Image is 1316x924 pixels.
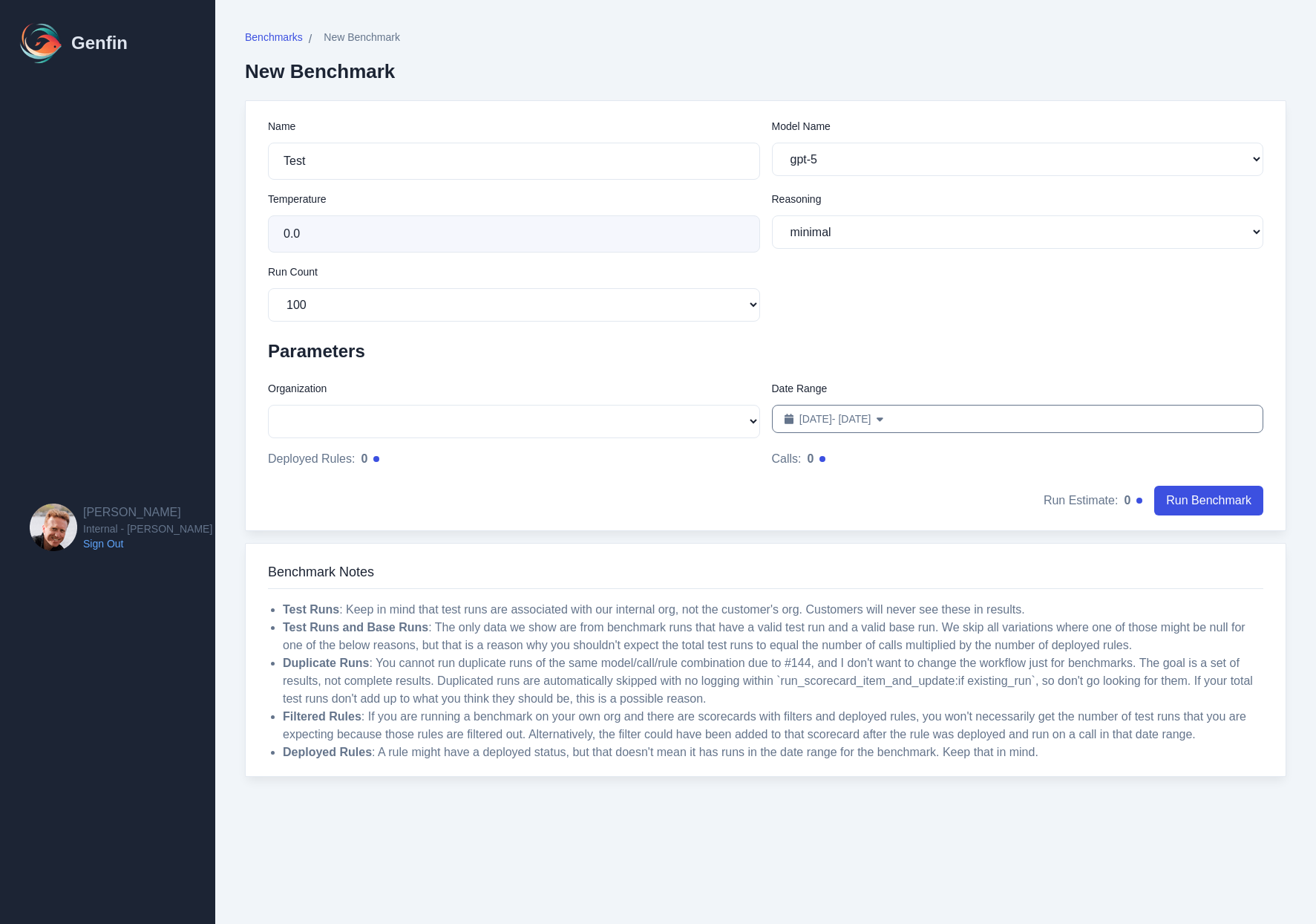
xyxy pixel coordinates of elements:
[268,119,760,134] label: Name
[83,536,212,551] a: Sign Out
[268,192,760,206] label: Temperature
[30,504,77,551] img: Brian Dunagan
[71,31,128,55] h1: Genfin
[245,30,303,45] span: Benchmarks
[283,619,1263,654] li: : The only data we show are from benchmark runs that have a valid test run and a valid base run. ...
[283,708,1263,744] li: : If you are running a benchmark on your own org and there are scorecards with filters and deploy...
[245,30,303,48] a: Benchmarks
[283,654,1263,708] li: : You cannot run duplicate runs of the same model/call/rule combination due to #144, and I don't ...
[283,746,372,758] strong: Deployed Rules
[1124,492,1130,510] span: 0
[268,339,1263,363] h2: Parameters
[283,657,369,669] strong: Duplicate Runs
[283,601,1263,619] li: : Keep in mind that test runs are associated with our internal org, not the customer's org. Custo...
[772,405,1264,433] button: [DATE]- [DATE]
[268,264,760,279] label: Run Count
[799,411,871,426] span: [DATE] - [DATE]
[361,450,367,468] span: 0
[268,562,1263,589] h3: Benchmark Notes
[1044,492,1118,510] span: Run Estimate:
[772,381,1264,396] label: Date Range
[283,603,339,616] strong: Test Runs
[324,30,400,45] span: New Benchmark
[772,450,802,468] span: Calls:
[283,621,428,634] strong: Test Runs and Base Runs
[772,192,1264,206] label: Reasoning
[808,450,814,468] span: 0
[268,450,355,468] span: Deployed Rules:
[283,744,1263,761] li: : A rule might have a deployed status, but that doesn't mean it has runs in the date range for th...
[18,19,65,67] img: Logo
[83,521,212,536] span: Internal - [PERSON_NAME]
[83,504,212,521] h2: [PERSON_NAME]
[1154,486,1263,515] button: Run Benchmark
[245,60,400,82] h2: New Benchmark
[309,30,312,48] span: /
[283,710,361,723] strong: Filtered Rules
[772,119,1264,134] label: Model Name
[268,381,760,396] label: Organization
